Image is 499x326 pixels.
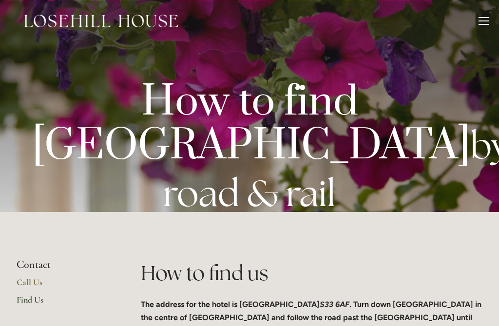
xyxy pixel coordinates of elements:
li: Contact [17,259,110,271]
a: Find Us [17,294,110,312]
img: Losehill House [24,15,178,27]
p: How to find [GEOGRAPHIC_DATA] [32,83,467,217]
h1: How to find us [141,259,482,288]
a: Call Us [17,277,110,294]
em: S33 6AF [320,300,349,309]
